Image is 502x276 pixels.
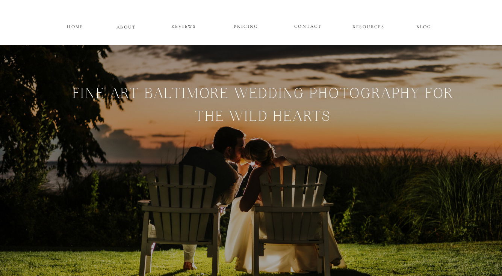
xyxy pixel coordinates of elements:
[116,23,136,29] a: ABOUT
[294,22,322,29] a: CONTACT
[407,23,441,29] a: BLOG
[161,22,206,31] a: REVIEWS
[224,22,269,31] a: PRICING
[66,23,85,29] a: HOME
[351,23,386,29] a: RESOURCES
